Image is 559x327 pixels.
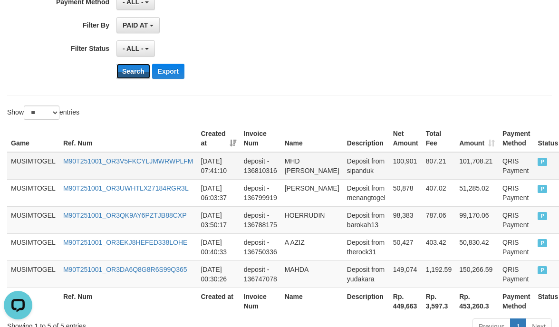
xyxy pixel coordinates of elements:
td: [DATE] 03:50:17 [197,206,240,233]
td: [DATE] 07:41:10 [197,152,240,180]
td: 150,266.59 [455,260,499,288]
th: Created at: activate to sort column ascending [197,125,240,152]
a: M90T251001_OR3V5FKCYLJMWRWPLFM [63,157,193,165]
td: [PERSON_NAME] [281,179,343,206]
td: deposit - 136750336 [240,233,281,260]
td: 99,170.06 [455,206,499,233]
th: Invoice Num [240,288,281,315]
td: [DATE] 06:03:37 [197,179,240,206]
td: QRIS Payment [499,233,534,260]
a: M90T251001_OR3UWHTLX27184RGR3L [63,184,189,192]
th: Description [343,125,389,152]
td: Deposit from therock31 [343,233,389,260]
td: MUSIMTOGEL [7,233,59,260]
th: Name [281,288,343,315]
a: M90T251001_OR3QK9AY6PZTJB88CXP [63,212,187,219]
td: deposit - 136810316 [240,152,281,180]
th: Rp. 3,597.3 [422,288,456,315]
span: PAID [538,158,547,166]
th: Invoice Num [240,125,281,152]
th: Amount: activate to sort column ascending [455,125,499,152]
td: HOERRUDIN [281,206,343,233]
span: PAID AT [123,21,148,29]
span: PAID [538,212,547,220]
th: Rp. 453,260.3 [455,288,499,315]
th: Ref. Num [59,288,197,315]
td: MUSIMTOGEL [7,152,59,180]
button: Search [116,64,150,79]
select: Showentries [24,106,59,120]
td: 101,708.21 [455,152,499,180]
th: Payment Method [499,125,534,152]
span: - ALL - [123,45,144,52]
td: MAHDA [281,260,343,288]
td: Deposit from yudakara [343,260,389,288]
a: M90T251001_OR3EKJ8HEFED338LOHE [63,239,187,246]
td: A AZIZ [281,233,343,260]
td: 100,901 [389,152,422,180]
td: 807.21 [422,152,456,180]
th: Created at [197,288,240,315]
td: [DATE] 00:30:26 [197,260,240,288]
th: Description [343,288,389,315]
th: Payment Method [499,288,534,315]
td: Deposit from menangtogel [343,179,389,206]
td: MUSIMTOGEL [7,179,59,206]
td: 50,878 [389,179,422,206]
td: 50,427 [389,233,422,260]
td: deposit - 136788175 [240,206,281,233]
th: Ref. Num [59,125,197,152]
td: 403.42 [422,233,456,260]
span: PAID [538,239,547,247]
button: - ALL - [116,40,155,57]
th: Net Amount [389,125,422,152]
td: deposit - 136799919 [240,179,281,206]
button: Open LiveChat chat widget [4,4,32,32]
button: PAID AT [116,17,160,33]
td: 50,830.42 [455,233,499,260]
td: QRIS Payment [499,179,534,206]
th: Name [281,125,343,152]
td: QRIS Payment [499,260,534,288]
td: MHD [PERSON_NAME] [281,152,343,180]
button: Export [152,64,184,79]
td: 407.02 [422,179,456,206]
td: 51,285.02 [455,179,499,206]
td: QRIS Payment [499,206,534,233]
td: Deposit from barokah13 [343,206,389,233]
td: deposit - 136747078 [240,260,281,288]
td: MUSIMTOGEL [7,260,59,288]
a: M90T251001_OR3DA6Q8G8R6S99Q365 [63,266,187,273]
th: Game [7,125,59,152]
td: MUSIMTOGEL [7,206,59,233]
td: 1,192.59 [422,260,456,288]
td: Deposit from sipanduk [343,152,389,180]
th: Rp. 449,663 [389,288,422,315]
th: Total Fee [422,125,456,152]
td: 149,074 [389,260,422,288]
td: 98,383 [389,206,422,233]
label: Show entries [7,106,79,120]
td: QRIS Payment [499,152,534,180]
td: [DATE] 00:40:33 [197,233,240,260]
span: PAID [538,266,547,274]
td: 787.06 [422,206,456,233]
span: PAID [538,185,547,193]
